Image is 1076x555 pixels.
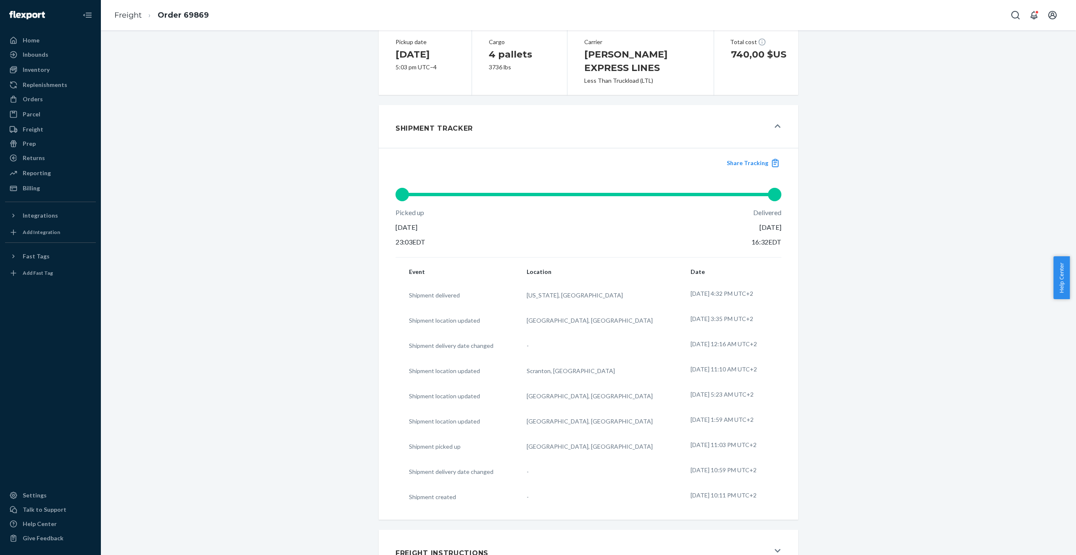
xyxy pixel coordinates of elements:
[1026,7,1042,24] button: Open notifications
[23,36,40,45] div: Home
[517,434,680,459] td: [GEOGRAPHIC_DATA], [GEOGRAPHIC_DATA]
[5,250,96,263] button: Fast Tags
[396,384,517,409] td: Shipment location updated
[760,223,781,232] p: [DATE]
[517,358,680,384] td: Scranton, [GEOGRAPHIC_DATA]
[114,11,142,20] a: Freight
[23,520,57,528] div: Help Center
[396,484,517,510] td: Shipment created
[731,48,781,61] h1: 740,00 $US
[5,209,96,222] button: Integrations
[517,283,680,308] td: [US_STATE], [GEOGRAPHIC_DATA]
[23,491,47,500] div: Settings
[396,333,517,358] td: Shipment delivery date changed
[396,308,517,333] td: Shipment location updated
[517,409,680,434] td: [GEOGRAPHIC_DATA], [GEOGRAPHIC_DATA]
[396,257,517,283] th: Event
[23,269,53,276] div: Add Fast Tag
[724,158,781,168] button: Share Tracking
[396,358,517,384] td: Shipment location updated
[680,459,781,484] td: [DATE] 10:59 PM UTC+2
[396,124,473,134] h1: Shipment Tracker
[517,384,680,409] td: [GEOGRAPHIC_DATA], [GEOGRAPHIC_DATA]
[396,434,517,459] td: Shipment picked up
[680,333,781,358] td: [DATE] 12:16 AM UTC+2
[680,308,781,333] td: [DATE] 3:35 PM UTC+2
[752,237,781,247] p: 16:32 EDT
[680,484,781,510] td: [DATE] 10:11 PM UTC+2
[5,181,96,195] a: Billing
[5,123,96,136] a: Freight
[584,48,697,75] h1: [PERSON_NAME] EXPRESS LINES
[680,358,781,384] td: [DATE] 11:10 AM UTC+2
[23,154,45,162] div: Returns
[23,81,67,89] div: Replenishments
[5,78,96,92] a: Replenishments
[5,266,96,280] a: Add Fast Tag
[396,459,517,484] td: Shipment delivery date changed
[489,38,550,46] div: Cargo
[5,151,96,165] a: Returns
[396,38,455,46] div: Pickup date
[396,237,511,247] p: 23:03 EDT
[396,208,511,218] p: Picked up
[23,139,36,148] div: Prep
[1044,7,1061,24] button: Open account menu
[396,223,511,232] p: [DATE]
[517,333,680,358] td: -
[396,63,455,71] div: 5:03 pm UTC−4
[680,434,781,459] td: [DATE] 11:03 PM UTC+2
[5,503,96,516] a: Talk to Support
[23,229,60,236] div: Add Integration
[753,208,781,218] p: Delivered
[23,534,63,542] div: Give Feedback
[680,257,781,283] th: Date
[517,484,680,510] td: -
[23,95,43,103] div: Orders
[5,489,96,502] a: Settings
[5,63,96,76] a: Inventory
[5,531,96,545] button: Give Feedback
[23,505,66,514] div: Talk to Support
[108,3,216,28] ol: breadcrumbs
[680,409,781,434] td: [DATE] 1:59 AM UTC+2
[5,48,96,61] a: Inbounds
[23,125,43,134] div: Freight
[158,11,209,20] a: Order 69869
[5,166,96,180] a: Reporting
[79,7,96,24] button: Close Navigation
[5,517,96,531] a: Help Center
[23,184,40,192] div: Billing
[23,110,40,118] div: Parcel
[23,66,50,74] div: Inventory
[1053,256,1070,299] button: Help Center
[396,283,517,308] td: Shipment delivered
[680,384,781,409] td: [DATE] 5:23 AM UTC+2
[5,34,96,47] a: Home
[5,137,96,150] a: Prep
[489,49,532,60] span: 4 pallets
[23,50,48,59] div: Inbounds
[584,38,697,46] div: Carrier
[5,108,96,121] a: Parcel
[517,459,680,484] td: -
[396,48,455,61] h1: [DATE]
[23,252,50,260] div: Fast Tags
[5,92,96,106] a: Orders
[680,283,781,308] td: [DATE] 4:32 PM UTC+2
[23,211,58,220] div: Integrations
[9,11,45,19] img: Flexport logo
[5,226,96,239] a: Add Integration
[489,63,550,71] div: 3736 lbs
[730,38,782,46] div: Total cost
[517,308,680,333] td: [GEOGRAPHIC_DATA], [GEOGRAPHIC_DATA]
[517,257,680,283] th: Location
[1007,7,1024,24] button: Open Search Box
[584,76,697,85] div: Less Than Truckload (LTL)
[379,105,798,148] button: Shipment Tracker
[23,169,51,177] div: Reporting
[396,409,517,434] td: Shipment location updated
